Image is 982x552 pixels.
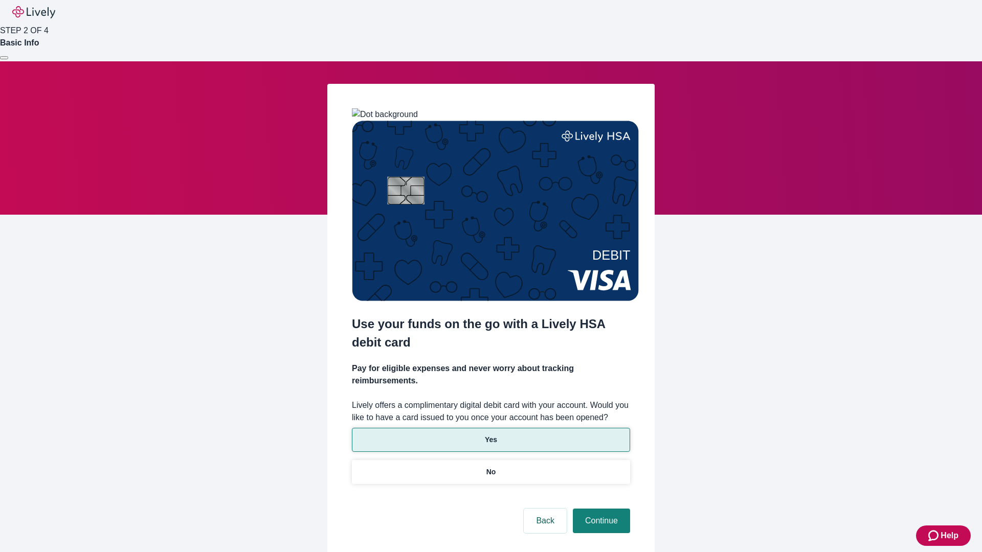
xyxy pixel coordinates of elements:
[352,121,639,301] img: Debit card
[928,530,941,542] svg: Zendesk support icon
[352,108,418,121] img: Dot background
[352,362,630,387] h4: Pay for eligible expenses and never worry about tracking reimbursements.
[916,525,971,546] button: Zendesk support iconHelp
[352,399,630,424] label: Lively offers a complimentary digital debit card with your account. Would you like to have a card...
[524,509,567,533] button: Back
[352,460,630,484] button: No
[352,428,630,452] button: Yes
[486,467,496,477] p: No
[485,434,497,445] p: Yes
[941,530,958,542] span: Help
[12,6,55,18] img: Lively
[352,315,630,352] h2: Use your funds on the go with a Lively HSA debit card
[573,509,630,533] button: Continue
